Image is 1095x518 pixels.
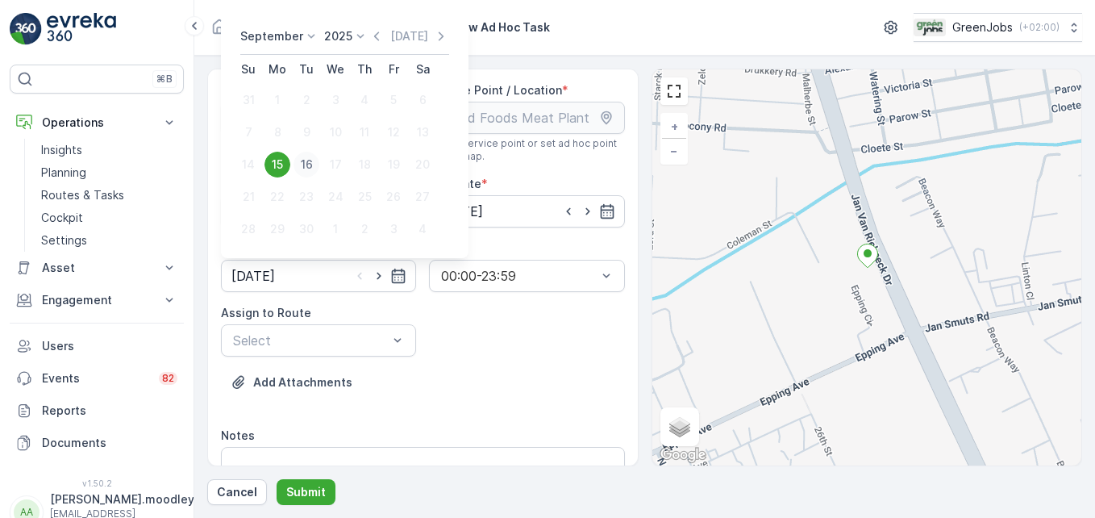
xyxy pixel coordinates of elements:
div: 2 [352,216,377,242]
a: Open this area in Google Maps (opens a new window) [656,445,710,466]
div: 4 [352,87,377,113]
div: 15 [264,152,290,178]
th: Saturday [408,55,437,84]
span: + [671,119,678,133]
div: 2 [294,87,319,113]
p: Cockpit [41,210,83,226]
span: v 1.50.2 [10,478,184,488]
p: ( +02:00 ) [1019,21,1060,34]
th: Sunday [234,55,263,84]
div: 20 [410,152,435,178]
a: Zoom In [662,115,686,139]
p: Insights [41,142,82,158]
div: 16 [294,152,319,178]
div: 8 [264,119,290,145]
p: Planning [41,165,86,181]
a: Layers [662,409,697,445]
div: 24 [323,184,348,210]
div: 9 [294,119,319,145]
div: 14 [235,152,261,178]
p: Operations [42,115,152,131]
div: 17 [323,152,348,178]
a: Users [10,330,184,362]
div: 27 [410,184,435,210]
button: Cancel [207,479,267,505]
div: 31 [235,87,261,113]
button: Operations [10,107,184,139]
div: 1 [323,216,348,242]
a: Reports [10,395,184,427]
span: Select service point or set ad hoc point on the map. [429,137,624,163]
a: Zoom Out [662,139,686,163]
div: 12 [381,119,406,145]
p: Engagement [42,292,152,308]
a: Settings [35,229,184,252]
th: Friday [379,55,408,84]
p: Events [42,370,149,386]
p: Routes & Tasks [41,187,124,203]
div: 30 [294,216,319,242]
label: Notes [221,428,255,442]
label: Assign to Route [221,306,311,320]
button: Upload File [221,370,362,395]
th: Monday [263,55,292,84]
div: 26 [381,184,406,210]
div: 22 [264,184,290,210]
button: Submit [277,479,335,505]
p: Asset [42,260,152,276]
th: Tuesday [292,55,321,84]
a: Cockpit [35,207,184,229]
div: 28 [235,216,261,242]
label: Service Point / Location [429,83,562,97]
a: Insights [35,139,184,161]
div: 7 [235,119,261,145]
a: Homepage [210,24,228,38]
button: Asset [10,252,184,284]
p: ⌘B [156,73,173,86]
p: GreenJobs [952,19,1013,36]
div: 10 [323,119,348,145]
div: 29 [264,216,290,242]
p: Documents [42,435,177,451]
div: 1 [264,87,290,113]
button: Engagement [10,284,184,316]
a: Planning [35,161,184,184]
p: Reports [42,403,177,419]
div: 18 [352,152,377,178]
div: 11 [352,119,377,145]
img: Green_Jobs_Logo.png [914,19,946,36]
a: Routes & Tasks [35,184,184,207]
div: 21 [235,184,261,210]
th: Wednesday [321,55,350,84]
div: 3 [381,216,406,242]
a: Events82 [10,362,184,395]
input: dd/mm/yyyy [221,260,416,292]
p: 2025 [324,28,352,44]
div: 6 [410,87,435,113]
img: logo_light-DOdMpM7g.png [47,13,116,45]
input: dd/mm/yyyy [429,195,624,228]
p: Cancel [217,484,257,500]
a: View Fullscreen [662,79,686,103]
div: 3 [323,87,348,113]
p: September [240,28,303,44]
div: 25 [352,184,377,210]
img: Google [656,445,710,466]
a: Documents [10,427,184,459]
div: 23 [294,184,319,210]
div: 19 [381,152,406,178]
span: Add New Ad Hoc Task [425,19,553,36]
th: Thursday [350,55,379,84]
p: Select [233,331,388,350]
p: Submit [286,484,326,500]
p: 82 [162,372,174,385]
p: Add Attachments [253,374,352,391]
div: 13 [410,119,435,145]
span: − [670,144,678,157]
p: [DATE] [390,28,428,44]
p: Settings [41,232,87,249]
p: Users [42,338,177,354]
button: GreenJobs(+02:00) [914,13,1082,42]
div: 4 [410,216,435,242]
input: Grand Foods Meat Plant [429,102,624,134]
